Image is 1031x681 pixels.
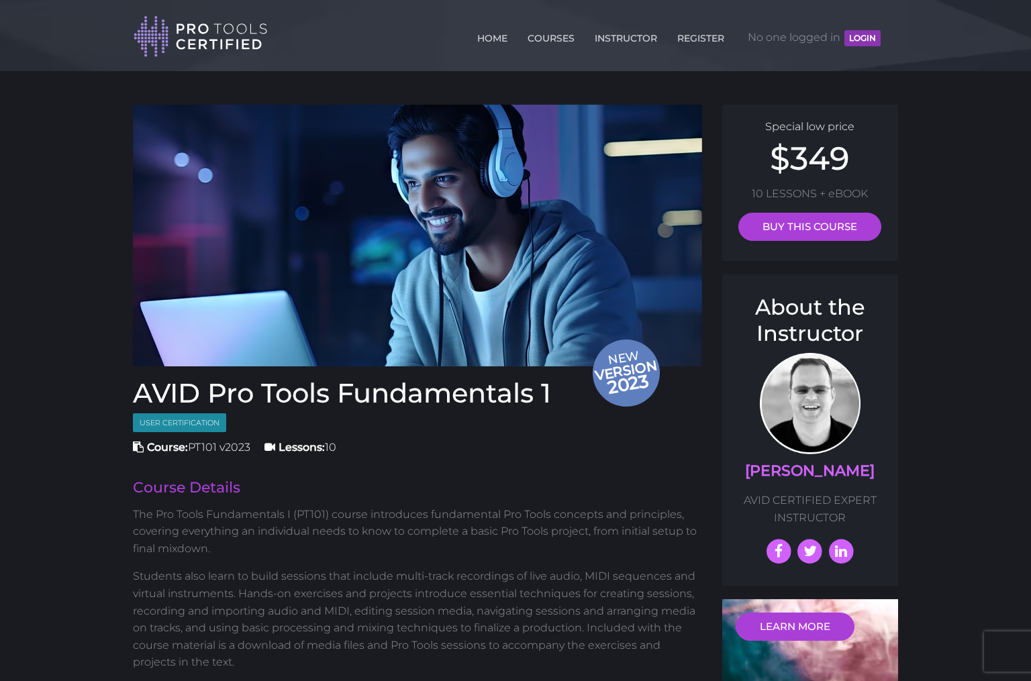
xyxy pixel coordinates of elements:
[736,295,885,346] h3: About the Instructor
[474,25,511,46] a: HOME
[134,15,268,58] img: Pro Tools Certified Logo
[133,480,702,495] h2: Course Details
[133,380,702,407] h1: AVID Pro Tools Fundamentals 1
[745,462,875,480] a: [PERSON_NAME]
[736,185,885,203] p: 10 LESSONS + eBOOK
[279,441,325,454] strong: Lessons:
[844,30,881,46] button: LOGIN
[591,25,660,46] a: INSTRUCTOR
[765,120,854,133] span: Special low price
[592,348,663,400] span: New
[133,568,702,671] p: Students also learn to build sessions that include multi-track recordings of live audio, MIDI seq...
[748,17,881,58] span: No one logged in
[738,213,881,241] a: BUY THIS COURSE
[592,361,659,379] span: version
[264,441,336,454] span: 10
[133,105,702,366] a: Newversion 2023
[736,613,854,641] a: LEARN MORE
[133,413,226,433] span: User Certification
[133,441,250,454] span: PT101 v2023
[593,368,663,401] span: 2023
[674,25,728,46] a: REGISTER
[133,105,702,366] img: Pro tools certified Fundamentals 1 Course cover
[524,25,578,46] a: COURSES
[736,142,885,174] h2: $349
[133,506,702,558] p: The Pro Tools Fundamentals I (PT101) course introduces fundamental Pro Tools concepts and princip...
[760,353,861,454] img: AVID Expert Instructor, Professor Scott Beckett profile photo
[147,441,188,454] strong: Course:
[736,492,885,526] p: AVID CERTIFIED EXPERT INSTRUCTOR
